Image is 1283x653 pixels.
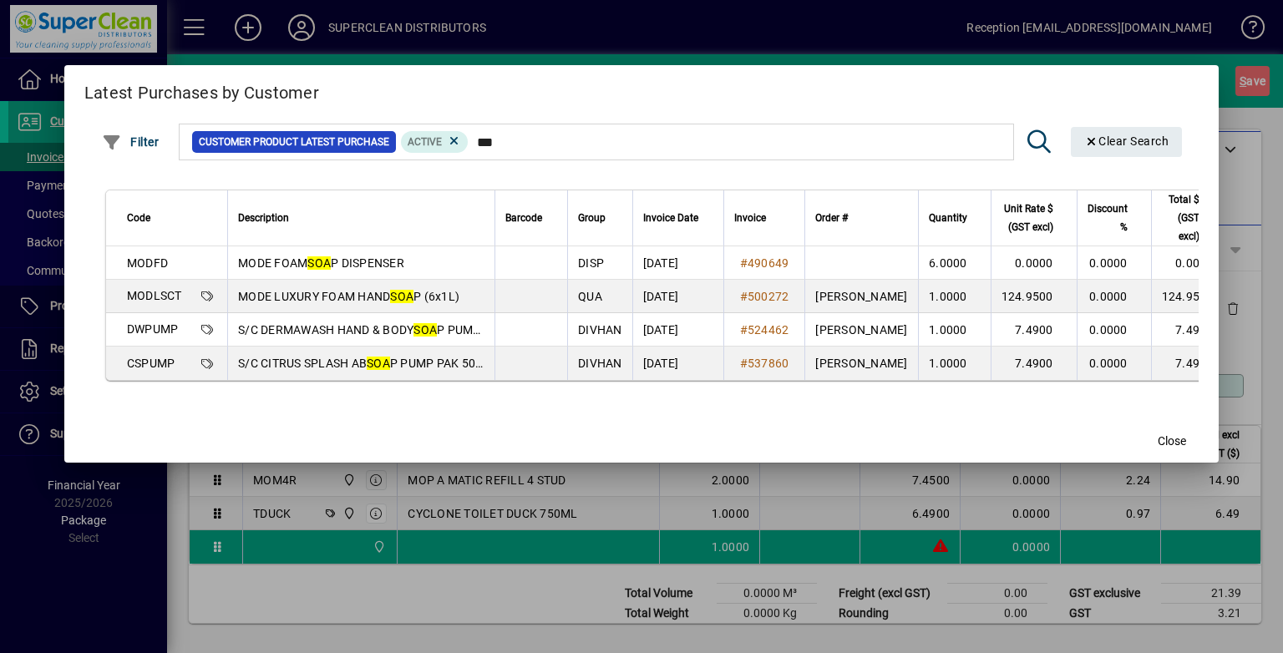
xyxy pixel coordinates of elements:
[1158,433,1186,450] span: Close
[199,134,389,150] span: Customer Product Latest Purchase
[505,209,557,227] div: Barcode
[1077,347,1151,380] td: 0.0000
[929,209,967,227] span: Quantity
[1002,200,1053,236] span: Unit Rate $ (GST excl)
[238,323,546,337] span: S/C DERMAWASH HAND & BODY P PUMP PAK 500ML
[804,313,917,347] td: [PERSON_NAME]
[1002,200,1068,236] div: Unit Rate $ (GST excl)
[734,254,795,272] a: #490649
[734,209,795,227] div: Invoice
[804,280,917,313] td: [PERSON_NAME]
[632,280,723,313] td: [DATE]
[918,280,991,313] td: 1.0000
[1077,313,1151,347] td: 0.0000
[127,209,217,227] div: Code
[413,323,437,337] em: SOA
[1151,280,1224,313] td: 124.95
[408,136,442,148] span: Active
[578,209,606,227] span: Group
[98,127,164,157] button: Filter
[1151,313,1224,347] td: 7.49
[734,209,766,227] span: Invoice
[991,280,1077,313] td: 124.9500
[1088,200,1128,236] span: Discount %
[238,290,459,303] span: MODE LUXURY FOAM HAND P (6x1L)
[1145,426,1199,456] button: Close
[643,209,698,227] span: Invoice Date
[740,323,748,337] span: #
[740,357,748,370] span: #
[238,256,404,270] span: MODE FOAM P DISPENSER
[643,209,713,227] div: Invoice Date
[815,209,848,227] span: Order #
[390,290,413,303] em: SOA
[127,357,175,370] span: CSPUMP
[1084,134,1169,148] span: Clear Search
[1162,190,1200,246] span: Total $ (GST excl)
[307,256,331,270] em: SOA
[991,246,1077,280] td: 0.0000
[578,209,622,227] div: Group
[632,246,723,280] td: [DATE]
[632,347,723,380] td: [DATE]
[578,357,622,370] span: DIVHAN
[632,313,723,347] td: [DATE]
[918,313,991,347] td: 1.0000
[1071,127,1183,157] button: Clear
[1151,347,1224,380] td: 7.49
[367,357,390,370] em: SOA
[918,246,991,280] td: 6.0000
[1077,246,1151,280] td: 0.0000
[127,209,150,227] span: Code
[1162,190,1215,246] div: Total $ (GST excl)
[1151,246,1224,280] td: 0.00
[1088,200,1143,236] div: Discount %
[578,290,602,303] span: QUA
[127,289,182,302] span: MODLSCT
[991,347,1077,380] td: 7.4900
[238,209,289,227] span: Description
[734,354,795,372] a: #537860
[748,256,789,270] span: 490649
[102,135,160,149] span: Filter
[918,347,991,380] td: 1.0000
[401,131,468,153] mat-chip: Product Activation Status: Active
[991,313,1077,347] td: 7.4900
[740,290,748,303] span: #
[734,321,795,339] a: #524462
[64,65,1219,114] h2: Latest Purchases by Customer
[929,209,982,227] div: Quantity
[238,357,500,370] span: S/C CITRUS SPLASH AB P PUMP PAK 500ML
[127,256,168,270] span: MODFD
[734,287,795,306] a: #500272
[804,347,917,380] td: [PERSON_NAME]
[578,323,622,337] span: DIVHAN
[127,322,179,336] span: DWPUMP
[505,209,542,227] span: Barcode
[748,357,789,370] span: 537860
[740,256,748,270] span: #
[748,323,789,337] span: 524462
[238,209,484,227] div: Description
[815,209,907,227] div: Order #
[1077,280,1151,313] td: 0.0000
[748,290,789,303] span: 500272
[578,256,604,270] span: DISP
